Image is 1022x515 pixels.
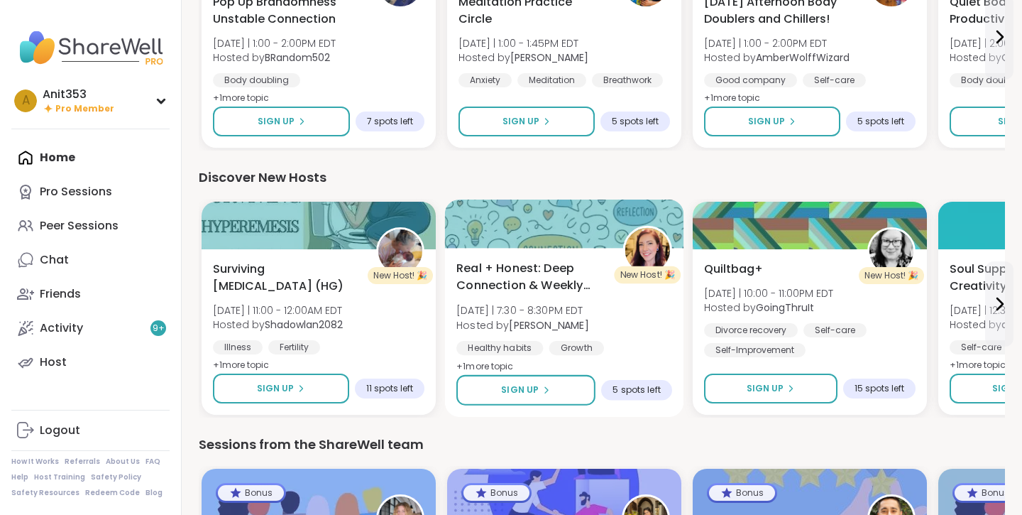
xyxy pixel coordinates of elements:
img: Charlie_Lovewitch [625,228,670,273]
a: Logout [11,413,170,448]
a: Help [11,472,28,482]
span: A [22,92,30,110]
div: New Host! 🎉 [368,267,433,284]
a: About Us [106,457,140,467]
span: Hosted by [458,50,588,65]
a: Blog [145,488,163,498]
span: Hosted by [213,318,343,332]
b: BRandom502 [265,50,330,65]
span: [DATE] | 1:00 - 2:00PM EDT [213,36,336,50]
a: Peer Sessions [11,209,170,243]
div: Self-care [803,73,866,87]
span: Sign Up [257,382,294,395]
div: Bonus [463,485,529,501]
span: Real + Honest: Deep Connection & Weekly Intentions [456,260,607,295]
span: Hosted by [704,300,833,315]
span: 11 spots left [366,383,413,394]
div: Anit353 [43,87,114,102]
span: Sign Up [258,115,295,128]
div: Growth [549,341,605,355]
div: Divorce recovery [704,323,798,337]
span: Hosted by [456,318,589,332]
span: 15 spots left [855,383,904,394]
div: Self-care [803,323,867,337]
button: Sign Up [704,374,837,403]
b: [PERSON_NAME] [510,50,588,65]
span: [DATE] | 1:00 - 2:00PM EDT [704,36,850,50]
div: Logout [40,423,80,438]
div: Bonus [955,485,1021,501]
a: Activity9+ [11,311,170,345]
div: Meditation [517,73,586,87]
b: GoingThruIt [756,300,814,315]
span: 5 spots left [612,384,660,396]
div: Discover New Hosts [199,168,1005,188]
span: Surviving [MEDICAL_DATA] (HG) [213,261,361,295]
div: Self-Improvement [704,343,806,357]
span: Sign Up [748,115,785,128]
div: Illness [213,340,263,354]
div: New Host! 🎉 [614,266,681,283]
b: AmberWolffWizard [756,50,850,65]
span: Hosted by [213,50,336,65]
img: GoingThruIt [869,229,913,273]
span: [DATE] | 1:00 - 1:45PM EDT [458,36,588,50]
span: 9 + [153,322,165,335]
a: Friends [11,277,170,311]
div: Breathwork [592,73,663,87]
span: Pro Member [55,103,114,115]
div: Self-care [950,340,1013,354]
span: [DATE] | 10:00 - 11:00PM EDT [704,286,833,300]
img: ShareWell Nav Logo [11,23,170,72]
button: Sign Up [456,375,595,406]
span: 5 spots left [857,116,904,127]
button: Sign Up [704,107,840,136]
div: Sessions from the ShareWell team [199,435,1005,455]
div: Activity [40,320,83,336]
div: Fertility [268,340,320,354]
button: Sign Up [458,107,595,136]
div: Body doubling [213,73,300,87]
div: Chat [40,252,69,268]
span: 7 spots left [367,116,413,127]
span: 5 spots left [612,116,659,127]
div: Bonus [709,485,775,501]
b: Shadowlan2082 [265,318,343,332]
a: FAQ [145,457,160,467]
span: Sign Up [502,115,539,128]
b: [PERSON_NAME] [509,318,588,332]
button: Sign Up [213,107,350,136]
a: Chat [11,243,170,277]
div: Healthy habits [456,341,543,355]
span: Sign Up [501,384,539,396]
span: [DATE] | 11:00 - 12:00AM EDT [213,303,343,318]
div: New Host! 🎉 [859,267,924,284]
a: Host Training [34,472,85,482]
a: Safety Resources [11,488,79,498]
div: Pro Sessions [40,184,112,200]
a: How It Works [11,457,59,467]
img: Shadowlan2082 [378,229,422,273]
span: Sign Up [747,382,784,395]
div: Anxiety [458,73,512,87]
div: Peer Sessions [40,218,119,234]
div: Bonus [218,485,284,501]
div: Host [40,354,67,370]
span: Hosted by [704,50,850,65]
a: Referrals [65,457,100,467]
button: Sign Up [213,374,349,403]
a: Safety Policy [91,472,141,482]
a: Pro Sessions [11,175,170,209]
div: Friends [40,286,81,302]
a: Redeem Code [85,488,140,498]
a: Host [11,345,170,379]
span: [DATE] | 7:30 - 8:30PM EDT [456,303,589,318]
div: Good company [704,73,797,87]
span: Quiltbag+ [704,261,763,278]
